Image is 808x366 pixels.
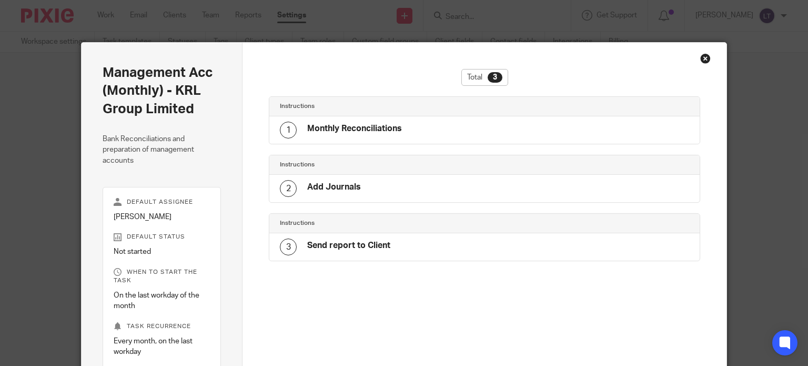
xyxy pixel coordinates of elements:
div: 3 [488,72,502,83]
p: Not started [114,246,210,257]
h2: Management Acc (Monthly) - KRL Group Limited [103,64,221,118]
div: 3 [280,239,297,255]
div: 2 [280,180,297,197]
p: Task recurrence [114,322,210,331]
h4: Add Journals [307,182,361,193]
h4: Monthly Reconciliations [307,123,402,134]
h4: Instructions [280,219,484,227]
div: Close this dialog window [700,53,711,64]
p: Bank Reconciliations and preparation of management accounts [103,134,221,166]
h4: Send report to Client [307,240,390,251]
h4: Instructions [280,102,484,111]
p: Default assignee [114,198,210,206]
p: [PERSON_NAME] [114,212,210,222]
div: Total [461,69,508,86]
h4: Instructions [280,161,484,169]
p: Every month, on the last workday [114,336,210,358]
p: When to start the task [114,268,210,285]
p: On the last workday of the month [114,290,210,312]
div: 1 [280,122,297,139]
p: Default status [114,233,210,241]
